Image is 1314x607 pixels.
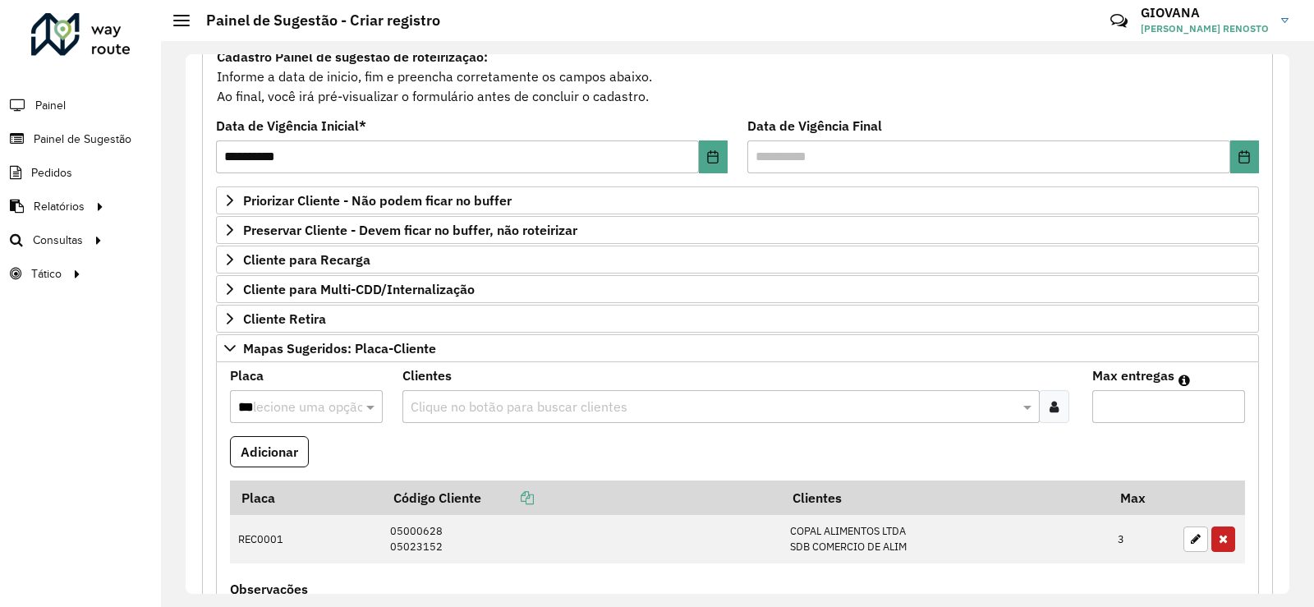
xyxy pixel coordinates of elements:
[216,334,1259,362] a: Mapas Sugeridos: Placa-Cliente
[31,265,62,283] span: Tático
[243,342,436,355] span: Mapas Sugeridos: Placa-Cliente
[34,198,85,215] span: Relatórios
[190,11,440,30] h2: Painel de Sugestão - Criar registro
[216,186,1259,214] a: Priorizar Cliente - Não podem ficar no buffer
[382,481,781,515] th: Código Cliente
[382,515,781,563] td: 05000628 05023152
[217,48,488,65] strong: Cadastro Painel de sugestão de roteirização:
[216,275,1259,303] a: Cliente para Multi-CDD/Internalização
[216,216,1259,244] a: Preservar Cliente - Devem ficar no buffer, não roteirizar
[34,131,131,148] span: Painel de Sugestão
[1092,366,1174,385] label: Max entregas
[1110,515,1175,563] td: 3
[699,140,728,173] button: Choose Date
[230,436,309,467] button: Adicionar
[216,305,1259,333] a: Cliente Retira
[243,194,512,207] span: Priorizar Cliente - Não podem ficar no buffer
[1141,21,1269,36] span: [PERSON_NAME] RENOSTO
[1230,140,1259,173] button: Choose Date
[33,232,83,249] span: Consultas
[230,515,382,563] td: REC0001
[243,283,475,296] span: Cliente para Multi-CDD/Internalização
[243,223,577,237] span: Preservar Cliente - Devem ficar no buffer, não roteirizar
[35,97,66,114] span: Painel
[781,515,1109,563] td: COPAL ALIMENTOS LTDA SDB COMERCIO DE ALIM
[402,366,452,385] label: Clientes
[243,312,326,325] span: Cliente Retira
[216,116,366,136] label: Data de Vigência Inicial
[1141,5,1269,21] h3: GIOVANA
[230,579,308,599] label: Observações
[747,116,882,136] label: Data de Vigência Final
[216,46,1259,107] div: Informe a data de inicio, fim e preencha corretamente os campos abaixo. Ao final, você irá pré-vi...
[230,366,264,385] label: Placa
[1110,481,1175,515] th: Max
[31,164,72,182] span: Pedidos
[781,481,1109,515] th: Clientes
[1101,3,1137,39] a: Contato Rápido
[243,253,370,266] span: Cliente para Recarga
[216,246,1259,274] a: Cliente para Recarga
[1178,374,1190,387] em: Máximo de clientes que serão colocados na mesma rota com os clientes informados
[230,481,382,515] th: Placa
[481,490,534,506] a: Copiar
